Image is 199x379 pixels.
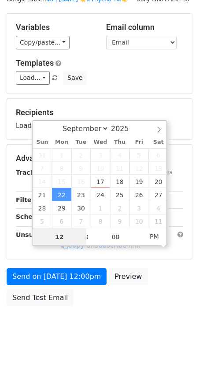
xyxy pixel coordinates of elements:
label: UTM Codes [138,168,172,177]
span: October 2, 2025 [110,201,129,214]
span: September 20, 2025 [149,175,168,188]
span: September 28, 2025 [33,201,52,214]
span: Sun [33,139,52,145]
span: September 17, 2025 [91,175,110,188]
a: Preview [109,268,147,285]
strong: Tracking [16,169,45,176]
strong: Schedule [16,213,48,220]
span: October 6, 2025 [52,214,71,228]
iframe: Chat Widget [155,337,199,379]
span: : [86,228,89,245]
span: Fri [129,139,149,145]
a: Send on [DATE] 12:00pm [7,268,107,285]
span: September 14, 2025 [33,175,52,188]
h5: Advanced [16,154,183,163]
strong: Unsubscribe [16,231,59,238]
span: Wed [91,139,110,145]
span: September 4, 2025 [110,148,129,161]
span: Click to toggle [142,228,166,245]
div: Loading... [16,108,183,131]
span: September 27, 2025 [149,188,168,201]
a: Send Test Email [7,289,74,306]
input: Hour [33,228,86,246]
span: October 7, 2025 [71,214,91,228]
span: September 12, 2025 [129,161,149,175]
span: September 22, 2025 [52,188,71,201]
span: September 7, 2025 [33,161,52,175]
input: Year [109,124,140,133]
span: September 15, 2025 [52,175,71,188]
span: October 3, 2025 [129,201,149,214]
span: September 19, 2025 [129,175,149,188]
span: September 5, 2025 [129,148,149,161]
strong: Filters [16,196,38,203]
span: Thu [110,139,129,145]
span: October 8, 2025 [91,214,110,228]
h5: Recipients [16,108,183,117]
span: September 29, 2025 [52,201,71,214]
span: October 9, 2025 [110,214,129,228]
span: September 30, 2025 [71,201,91,214]
span: September 23, 2025 [71,188,91,201]
a: Load... [16,71,50,85]
input: Minute [89,228,143,246]
span: September 25, 2025 [110,188,129,201]
span: September 10, 2025 [91,161,110,175]
span: September 1, 2025 [52,148,71,161]
button: Save [63,71,86,85]
span: September 6, 2025 [149,148,168,161]
a: Templates [16,58,54,68]
span: September 8, 2025 [52,161,71,175]
span: October 4, 2025 [149,201,168,214]
a: Copy/paste... [16,36,70,49]
span: October 5, 2025 [33,214,52,228]
span: October 10, 2025 [129,214,149,228]
span: October 1, 2025 [91,201,110,214]
h5: Email column [106,23,183,32]
span: August 31, 2025 [33,148,52,161]
span: Sat [149,139,168,145]
span: September 3, 2025 [91,148,110,161]
span: September 24, 2025 [91,188,110,201]
span: September 2, 2025 [71,148,91,161]
a: Copy unsubscribe link [61,241,140,249]
span: September 16, 2025 [71,175,91,188]
span: September 11, 2025 [110,161,129,175]
h5: Variables [16,23,93,32]
span: September 18, 2025 [110,175,129,188]
span: September 13, 2025 [149,161,168,175]
span: Mon [52,139,71,145]
span: September 26, 2025 [129,188,149,201]
span: Tue [71,139,91,145]
span: October 11, 2025 [149,214,168,228]
span: September 9, 2025 [71,161,91,175]
span: September 21, 2025 [33,188,52,201]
